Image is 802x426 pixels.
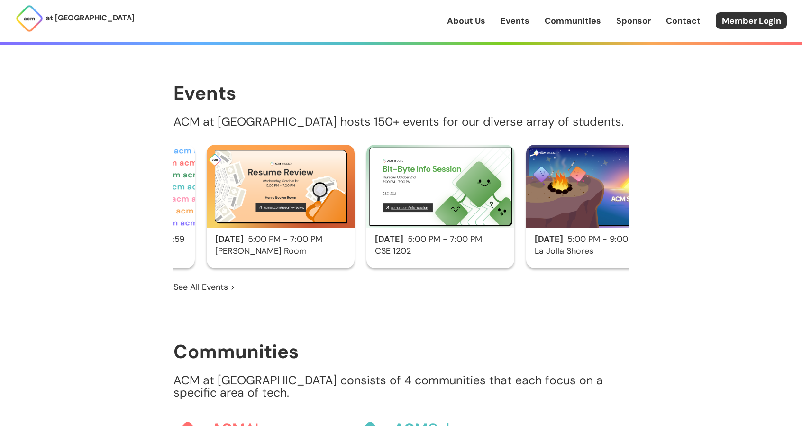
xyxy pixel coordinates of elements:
p: ACM at [GEOGRAPHIC_DATA] consists of 4 communities that each focus on a specific area of tech. [173,374,629,399]
p: at [GEOGRAPHIC_DATA] [46,12,135,24]
img: ACM Logo [15,4,44,33]
a: Communities [545,15,601,27]
h2: 5:00 PM - 7:00 PM [366,235,514,244]
h2: 5:00 PM - 7:00 PM [207,235,355,244]
h3: La Jolla Shores [526,247,674,256]
a: See All Events > [173,281,235,293]
a: Member Login [716,12,787,29]
h1: Events [173,83,629,103]
a: at [GEOGRAPHIC_DATA] [15,4,135,33]
a: Contact [666,15,701,27]
img: Bit-Byte Info Session [366,145,514,228]
span: [DATE] [215,233,244,245]
h1: Communities [173,341,629,362]
span: [DATE] [535,233,563,245]
h3: CSE 1202 [366,247,514,256]
img: Resume Review [207,145,355,228]
p: ACM at [GEOGRAPHIC_DATA] hosts 150+ events for our diverse array of students. [173,116,629,128]
a: About Us [447,15,485,27]
a: Events [501,15,529,27]
h3: [PERSON_NAME] Room [207,247,355,256]
img: ACM Sunset Bonfire [526,145,674,228]
h2: 5:00 PM - 9:00 PM [526,235,674,244]
a: Sponsor [616,15,651,27]
span: [DATE] [375,233,403,245]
